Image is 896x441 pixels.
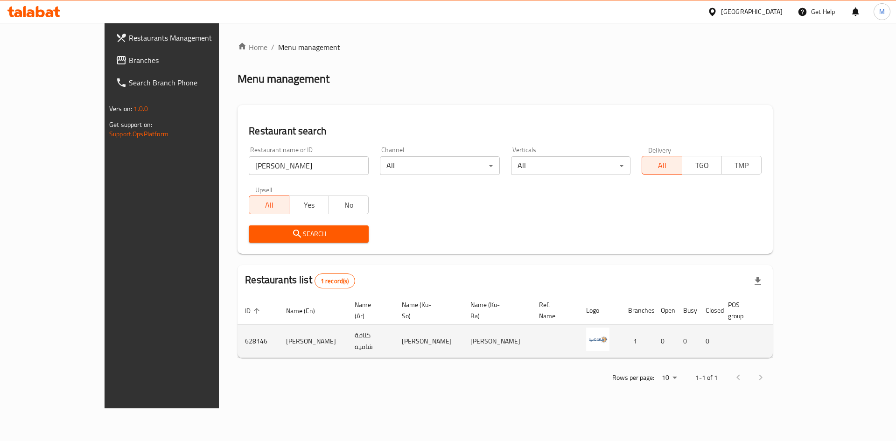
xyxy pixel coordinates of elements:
span: Yes [293,198,325,212]
div: All [511,156,631,175]
span: No [333,198,365,212]
td: 0 [653,325,676,358]
span: Name (Ku-Ba) [470,299,520,322]
h2: Menu management [238,71,329,86]
a: Search Branch Phone [108,71,254,94]
span: Restaurants Management [129,32,247,43]
span: Name (Ar) [355,299,383,322]
td: [PERSON_NAME] [463,325,532,358]
p: 1-1 of 1 [695,372,718,384]
td: 628146 [238,325,279,358]
span: POS group [728,299,756,322]
p: Rows per page: [612,372,654,384]
th: Branches [621,296,653,325]
h2: Restaurant search [249,124,762,138]
a: Branches [108,49,254,71]
span: All [646,159,678,172]
nav: breadcrumb [238,42,773,53]
label: Delivery [648,147,672,153]
div: Total records count [315,273,355,288]
span: All [253,198,285,212]
span: TGO [686,159,718,172]
div: Rows per page: [658,371,680,385]
h2: Restaurants list [245,273,355,288]
label: Upsell [255,186,273,193]
li: / [271,42,274,53]
a: Restaurants Management [108,27,254,49]
td: 0 [698,325,721,358]
button: Search [249,225,369,243]
input: Search for restaurant name or ID.. [249,156,369,175]
td: [PERSON_NAME] [279,325,347,358]
a: Support.OpsPlatform [109,128,168,140]
div: Export file [747,270,769,292]
th: Logo [579,296,621,325]
div: All [380,156,500,175]
td: كنافة شامية [347,325,394,358]
span: Search [256,228,361,240]
div: [GEOGRAPHIC_DATA] [721,7,783,17]
span: Get support on: [109,119,152,131]
button: Yes [289,196,329,214]
span: ID [245,305,263,316]
span: M [879,7,885,17]
span: Version: [109,103,132,115]
table: enhanced table [238,296,849,358]
span: Name (Ku-So) [402,299,452,322]
button: No [329,196,369,214]
td: 1 [621,325,653,358]
th: Closed [698,296,721,325]
span: 1.0.0 [133,103,148,115]
span: TMP [726,159,758,172]
span: Branches [129,55,247,66]
td: [PERSON_NAME] [394,325,463,358]
span: 1 record(s) [315,277,355,286]
span: Name (En) [286,305,327,316]
img: Kunafa Shamya [586,328,609,351]
button: TMP [721,156,762,175]
th: Busy [676,296,698,325]
td: 0 [676,325,698,358]
button: All [642,156,682,175]
button: All [249,196,289,214]
span: Search Branch Phone [129,77,247,88]
th: Open [653,296,676,325]
button: TGO [682,156,722,175]
span: Ref. Name [539,299,567,322]
span: Menu management [278,42,340,53]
